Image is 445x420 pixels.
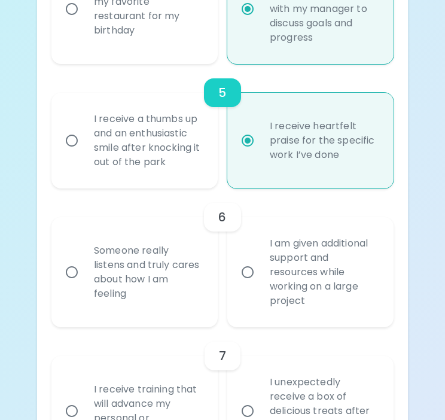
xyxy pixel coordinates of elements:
[218,83,226,102] h6: 5
[84,98,211,184] div: I receive a thumbs up and an enthusiastic smile after knocking it out of the park
[51,188,394,327] div: choice-group-check
[51,64,394,188] div: choice-group-check
[218,208,226,227] h6: 6
[260,105,387,176] div: I receive heartfelt praise for the specific work I’ve done
[84,229,211,315] div: Someone really listens and truly cares about how I am feeling
[219,346,226,366] h6: 7
[260,222,387,322] div: I am given additional support and resources while working on a large project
